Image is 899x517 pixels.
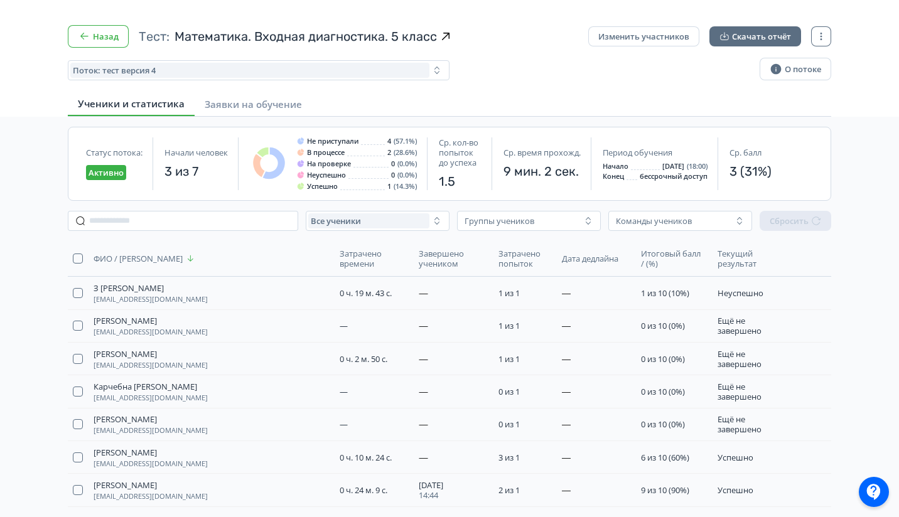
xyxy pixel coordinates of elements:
[729,164,772,179] span: 3 (31%)
[562,419,571,429] span: —
[94,414,208,434] button: [PERSON_NAME][EMAIL_ADDRESS][DOMAIN_NAME]
[340,320,348,331] span: —
[94,251,198,266] button: ФИО / [PERSON_NAME]
[718,288,778,298] span: Неуспешно
[640,173,708,180] span: бессрочный доступ
[340,246,409,271] button: Затрачено времени
[498,246,552,271] button: Затрачено попыток
[94,283,208,303] button: З [PERSON_NAME][EMAIL_ADDRESS][DOMAIN_NAME]
[94,283,164,293] span: З [PERSON_NAME]
[419,246,488,271] button: Завершено учеником
[307,137,358,145] span: Не приступали
[94,361,208,369] span: [EMAIL_ADDRESS][DOMAIN_NAME]
[718,381,778,402] span: Ещё не завершено
[89,168,124,178] span: Активно
[94,480,157,490] span: [PERSON_NAME]
[641,452,689,463] span: 6 из 10 (60%)
[562,485,571,495] span: —
[175,28,437,45] span: Математика. Входная диагностика. 5 класс
[641,418,685,430] span: 0 из 10 (0%)
[307,160,351,168] span: На проверке
[498,484,520,496] span: 2 из 1
[419,452,428,462] span: —
[562,288,571,298] span: —
[498,248,549,269] span: Затрачено попыток
[94,296,208,303] span: [EMAIL_ADDRESS][DOMAIN_NAME]
[760,58,831,80] button: О потоке
[387,183,391,190] span: 1
[498,452,520,463] span: 3 из 1
[603,147,672,157] span: Период обучения
[729,147,762,157] span: Ср. балл
[419,248,485,269] span: Завершено учеником
[94,328,208,336] span: [EMAIL_ADDRESS][DOMAIN_NAME]
[439,173,482,190] span: 1.5
[498,287,520,299] span: 1 из 1
[394,183,417,190] span: (14.3%)
[340,353,387,365] span: 0 ч. 2 м. 50 с.
[641,320,685,331] span: 0 из 10 (0%)
[608,211,752,231] button: Команды учеников
[457,211,601,231] button: Группы учеников
[164,147,228,157] span: Начали человек
[641,248,704,269] span: Итоговый балл / (%)
[718,414,778,434] span: Ещё не завершено
[94,447,208,467] button: [PERSON_NAME][EMAIL_ADDRESS][DOMAIN_NAME]
[562,452,571,462] span: —
[397,160,417,168] span: (0.0%)
[498,353,520,365] span: 1 из 1
[387,149,391,156] span: 2
[68,25,129,48] button: Назад
[340,287,392,299] span: 0 ч. 19 м. 43 с.
[498,418,520,430] span: 0 из 1
[307,171,346,179] span: Неуспешно
[311,216,361,226] span: Все ученики
[718,452,778,462] span: Успешно
[562,386,571,397] span: —
[391,160,395,168] span: 0
[562,251,621,266] button: Дата дедлайна
[394,149,417,156] span: (28.6%)
[498,320,520,331] span: 1 из 1
[419,490,488,500] span: 14:44
[603,163,628,170] span: Начало
[94,414,157,424] span: [PERSON_NAME]
[465,216,534,226] div: Группы учеников
[306,211,449,231] button: Все ученики
[562,354,571,364] span: —
[86,147,143,157] span: Статус потока:
[498,386,520,397] span: 0 из 1
[94,381,197,392] span: Карчебна [PERSON_NAME]
[419,386,428,397] span: —
[709,26,801,46] button: Скачать отчёт
[641,287,689,299] span: 1 из 10 (10%)
[397,171,417,179] span: (0.0%)
[164,163,228,180] span: 3 из 7
[419,419,428,429] span: —
[94,381,208,402] button: Карчебна [PERSON_NAME][EMAIL_ADDRESS][DOMAIN_NAME]
[94,394,208,402] span: [EMAIL_ADDRESS][DOMAIN_NAME]
[94,447,157,457] span: [PERSON_NAME]
[94,480,208,500] button: [PERSON_NAME][EMAIL_ADDRESS][DOMAIN_NAME]
[94,316,157,326] span: [PERSON_NAME]
[562,253,618,264] span: Дата дедлайна
[641,246,707,271] button: Итоговый балл / (%)
[394,137,417,145] span: (57.1%)
[94,316,208,336] button: [PERSON_NAME][EMAIL_ADDRESS][DOMAIN_NAME]
[641,353,685,365] span: 0 из 10 (0%)
[94,349,157,359] span: [PERSON_NAME]
[616,216,692,226] div: Команды учеников
[419,288,428,298] span: —
[687,163,708,170] span: (18:00)
[73,65,156,75] span: Поток: тест версия 4
[139,28,170,45] span: Тест:
[307,149,345,156] span: В процессе
[340,484,387,496] span: 0 ч. 24 м. 9 с.
[760,211,831,231] button: Сбросить
[68,60,449,80] button: Поток: тест версия 4
[439,137,482,168] span: Ср. кол-во попыток до успеха
[419,480,488,490] span: [DATE]
[503,163,581,180] span: 9 мин. 2 сек.
[588,26,699,46] button: Изменить участников
[94,349,208,369] button: [PERSON_NAME][EMAIL_ADDRESS][DOMAIN_NAME]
